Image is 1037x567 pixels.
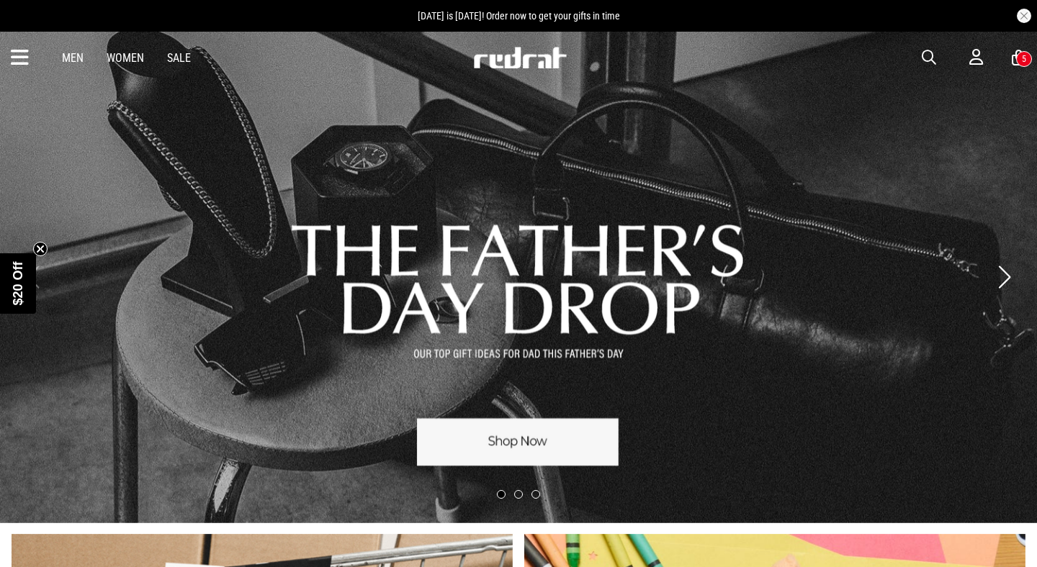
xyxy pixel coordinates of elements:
[167,51,191,65] a: Sale
[995,261,1014,293] button: Next slide
[107,51,144,65] a: Women
[33,242,48,256] button: Close teaser
[1012,50,1025,65] a: 5
[62,51,84,65] a: Men
[472,47,567,68] img: Redrat logo
[1022,54,1026,64] div: 5
[418,10,620,22] span: [DATE] is [DATE]! Order now to get your gifts in time
[11,261,25,305] span: $20 Off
